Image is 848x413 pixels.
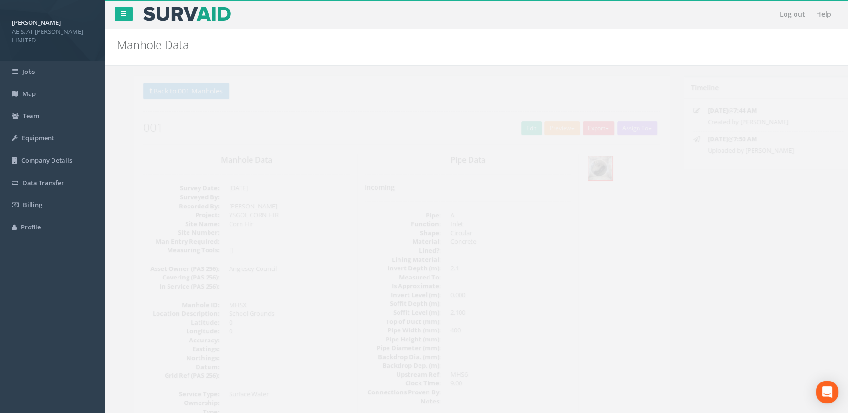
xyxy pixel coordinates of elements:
dt: Measured To: [348,273,424,282]
dt: Latitude: [126,318,203,327]
button: Preview [528,121,563,135]
dd: 9.00 [434,379,555,388]
dt: Asset Owner (PAS 256): [126,264,203,273]
dt: Site Name: [126,219,203,228]
dt: Is Approximate: [348,281,424,290]
dt: Datum: [126,362,203,372]
span: Jobs [22,67,35,76]
dt: Backdrop Dia. (mm): [348,352,424,361]
h3: Pipe Data [348,156,555,165]
dt: Shape: [348,228,424,237]
dt: Invert Level (m): [348,290,424,299]
dt: Lining Material: [348,255,424,264]
a: [PERSON_NAME] AE & AT [PERSON_NAME] LIMITED [12,16,93,45]
dt: Clock Time: [348,379,424,388]
h5: Timeline [674,84,702,91]
dd: 0 [212,318,333,327]
dt: Covering (PAS 256): [126,273,203,282]
dt: Function: [348,219,424,228]
dt: Location Description: [126,309,203,318]
dt: Eastings: [126,344,203,353]
span: AE & AT [PERSON_NAME] LIMITED [12,27,93,45]
h3: Manhole Data [126,156,333,165]
dd: Anglesey Council [212,264,333,273]
dt: Lined?: [348,246,424,255]
dd: [PERSON_NAME] [212,202,333,211]
p: Uploaded by [PERSON_NAME] [691,146,814,155]
a: Edit [504,121,525,135]
dt: Soffit Depth (m): [348,299,424,308]
dt: Recorded By: [126,202,203,211]
span: Map [22,89,36,98]
span: Profile [21,223,41,231]
span: Data Transfer [22,178,64,187]
dd: 400 [434,326,555,335]
dt: Manhole ID: [126,300,203,310]
strong: 7:44 AM [717,106,740,114]
dt: Pipe Width (mm): [348,326,424,335]
dt: Soffit Level (m): [348,308,424,317]
dt: In Service (PAS 256): [126,282,203,291]
span: Billing [23,200,42,209]
strong: 7:50 AM [717,134,740,143]
dt: Ownership: [126,398,203,407]
dt: Pipe Diameter (mm): [348,343,424,352]
dd: Corn Hir [212,219,333,228]
dd: MHS6 [434,370,555,379]
dt: Invert Depth (m): [348,264,424,273]
h2: 001 [126,121,643,134]
dt: Pipe: [348,211,424,220]
dd: Concrete [434,237,555,246]
span: Team [23,112,39,120]
dd: 2.100 [434,308,555,317]
dt: Pipe Height (mm): [348,335,424,344]
span: Company Details [21,156,72,165]
dd: Inlet [434,219,555,228]
dd: Circular [434,228,555,237]
button: Assign To [600,121,640,135]
dd: 0 [212,327,333,336]
div: Open Intercom Messenger [816,381,838,403]
dd: A [434,211,555,220]
dd: School Grounds [212,309,333,318]
p: @ [691,134,814,144]
dt: Backdrop Dep. (m): [348,361,424,370]
h4: Incoming [348,184,555,191]
dd: Surface Water [212,390,333,399]
dt: Service Type: [126,390,203,399]
strong: [DATE] [691,134,711,143]
dt: Measuring Tools: [126,246,203,255]
dd: [DATE] [212,184,333,193]
dt: Connections Proven By: [348,388,424,397]
dt: Site Number: [126,228,203,237]
img: 100854a8-f497-9e75-40e4-8c5adb0153f2_2cd3c15a-9cb3-3f5c-4778-abcf3e33d01f_thumb.jpg [572,156,596,180]
p: @ [691,106,814,115]
h2: Manhole Data [117,39,714,51]
span: Equipment [22,134,54,142]
dd: 0.000 [434,290,555,299]
dt: Notes: [348,397,424,406]
p: Created by [PERSON_NAME] [691,117,814,126]
dd: 2.1 [434,264,555,273]
dd: MHSX [212,300,333,310]
dt: Survey Date: [126,184,203,193]
dd: [] [212,246,333,255]
dt: Project: [126,210,203,219]
dt: Top of Duct (mm): [348,317,424,326]
button: Back to 001 Manholes [126,83,212,99]
dt: Accuracy: [126,336,203,345]
dd: YSGOL CORN HIR [212,210,333,219]
strong: [DATE] [691,106,711,114]
dt: Man Entry Required: [126,237,203,246]
strong: [PERSON_NAME] [12,18,61,27]
dt: Northings: [126,353,203,362]
dt: Longitude: [126,327,203,336]
dt: Upstream Ref: [348,370,424,379]
button: Export [566,121,597,135]
dt: Grid Ref (PAS 256): [126,371,203,380]
dt: Surveyed By: [126,193,203,202]
dt: Material: [348,237,424,246]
